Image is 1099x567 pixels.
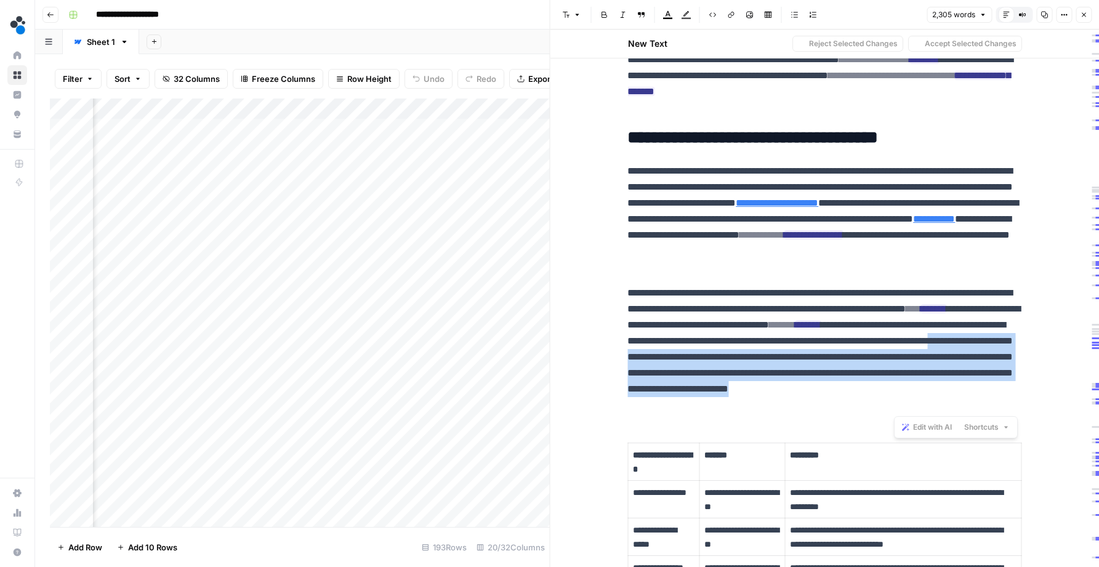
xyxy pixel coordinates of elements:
[7,483,27,503] a: Settings
[959,419,1015,435] button: Shortcuts
[110,537,185,557] button: Add 10 Rows
[528,73,572,85] span: Export CSV
[328,69,400,89] button: Row Height
[55,69,102,89] button: Filter
[964,422,999,433] span: Shortcuts
[107,69,150,89] button: Sort
[63,73,83,85] span: Filter
[7,46,27,65] a: Home
[924,38,1016,49] span: Accept Selected Changes
[908,36,1021,52] button: Accept Selected Changes
[7,523,27,542] a: Learning Hub
[7,105,27,124] a: Opportunities
[347,73,392,85] span: Row Height
[115,73,131,85] span: Sort
[457,69,504,89] button: Redo
[50,537,110,557] button: Add Row
[509,69,580,89] button: Export CSV
[792,36,903,52] button: Reject Selected Changes
[927,7,992,23] button: 2,305 words
[897,419,957,435] button: Edit with AI
[417,537,472,557] div: 193 Rows
[627,38,667,50] h2: New Text
[7,10,27,41] button: Workspace: spot.ai
[424,73,445,85] span: Undo
[7,65,27,85] a: Browse
[63,30,139,54] a: Sheet 1
[68,541,102,553] span: Add Row
[128,541,177,553] span: Add 10 Rows
[87,36,115,48] div: Sheet 1
[477,73,496,85] span: Redo
[7,503,27,523] a: Usage
[932,9,975,20] span: 2,305 words
[7,124,27,144] a: Your Data
[7,85,27,105] a: Insights
[155,69,228,89] button: 32 Columns
[252,73,315,85] span: Freeze Columns
[174,73,220,85] span: 32 Columns
[405,69,453,89] button: Undo
[913,422,952,433] span: Edit with AI
[233,69,323,89] button: Freeze Columns
[7,542,27,562] button: Help + Support
[472,537,550,557] div: 20/32 Columns
[7,14,30,36] img: spot.ai Logo
[808,38,897,49] span: Reject Selected Changes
